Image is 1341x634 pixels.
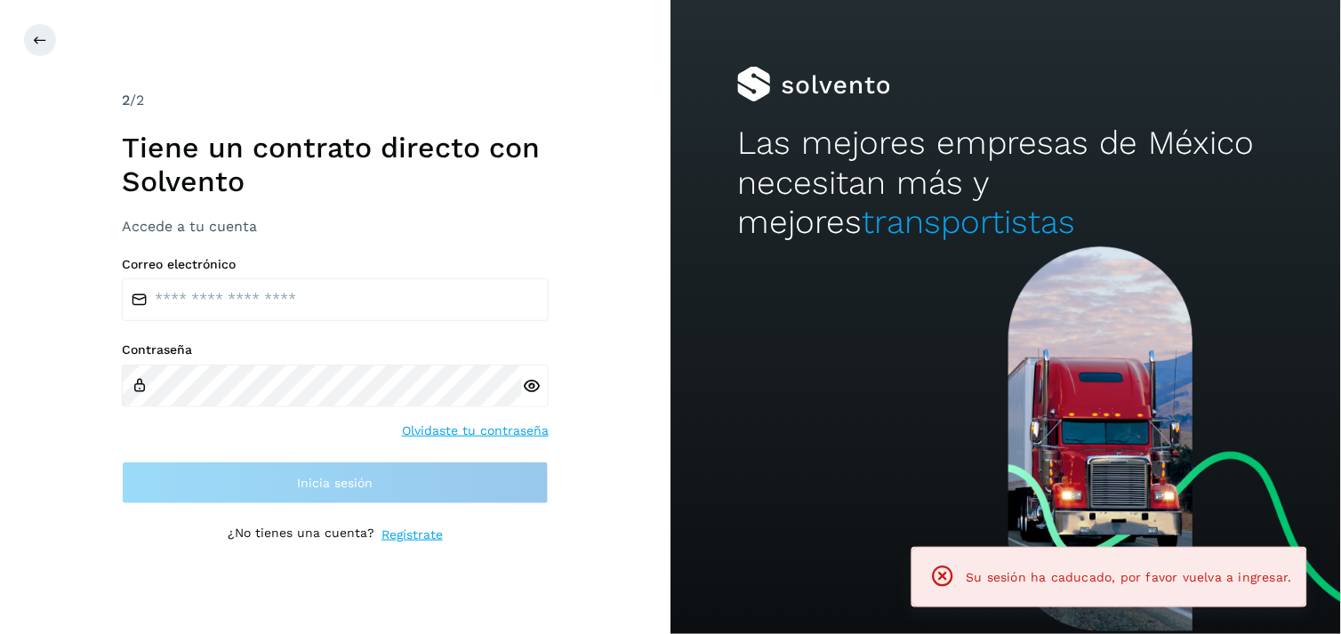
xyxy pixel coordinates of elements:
label: Contraseña [122,342,549,357]
div: /2 [122,90,549,111]
span: transportistas [862,203,1075,241]
span: 2 [122,92,130,108]
a: Olvidaste tu contraseña [402,421,549,440]
h2: Las mejores empresas de México necesitan más y mejores [737,124,1273,242]
h1: Tiene un contrato directo con Solvento [122,131,549,199]
span: Su sesión ha caducado, por favor vuelva a ingresar. [967,570,1292,584]
button: Inicia sesión [122,461,549,504]
p: ¿No tienes una cuenta? [228,526,374,544]
label: Correo electrónico [122,257,549,272]
a: Regístrate [381,526,443,544]
h3: Accede a tu cuenta [122,218,549,235]
span: Inicia sesión [298,477,373,489]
